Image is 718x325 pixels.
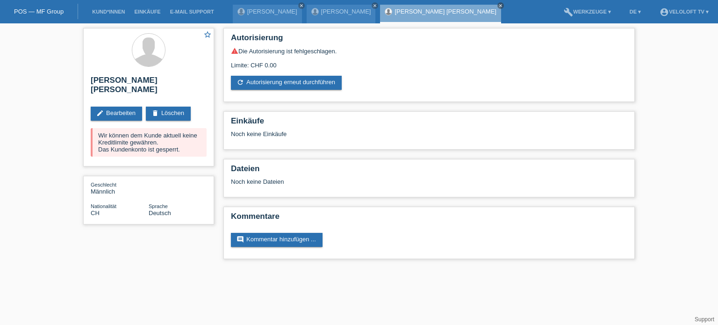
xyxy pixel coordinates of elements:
[237,236,244,243] i: comment
[231,55,627,69] div: Limite: CHF 0.00
[87,9,129,14] a: Kund*innen
[231,178,517,185] div: Noch keine Dateien
[321,8,371,15] a: [PERSON_NAME]
[149,209,171,217] span: Deutsch
[96,109,104,117] i: edit
[373,3,377,8] i: close
[237,79,244,86] i: refresh
[298,2,305,9] a: close
[146,107,191,121] a: deleteLöschen
[231,116,627,130] h2: Einkäufe
[695,316,714,323] a: Support
[625,9,646,14] a: DE ▾
[299,3,304,8] i: close
[231,76,342,90] a: refreshAutorisierung erneut durchführen
[91,181,149,195] div: Männlich
[498,3,503,8] i: close
[91,128,207,157] div: Wir können dem Kunde aktuell keine Kreditlimite gewähren. Das Kundenkonto ist gesperrt.
[247,8,297,15] a: [PERSON_NAME]
[395,8,496,15] a: [PERSON_NAME] [PERSON_NAME]
[231,47,627,55] div: Die Autorisierung ist fehlgeschlagen.
[91,203,116,209] span: Nationalität
[91,107,142,121] a: editBearbeiten
[91,182,116,188] span: Geschlecht
[372,2,378,9] a: close
[203,30,212,40] a: star_border
[559,9,616,14] a: buildWerkzeuge ▾
[564,7,573,17] i: build
[231,164,627,178] h2: Dateien
[165,9,219,14] a: E-Mail Support
[231,130,627,144] div: Noch keine Einkäufe
[231,233,323,247] a: commentKommentar hinzufügen ...
[91,76,207,99] h2: [PERSON_NAME] [PERSON_NAME]
[655,9,713,14] a: account_circleVeloLoft TV ▾
[149,203,168,209] span: Sprache
[14,8,64,15] a: POS — MF Group
[660,7,669,17] i: account_circle
[231,47,238,55] i: warning
[129,9,165,14] a: Einkäufe
[231,212,627,226] h2: Kommentare
[151,109,159,117] i: delete
[91,209,100,217] span: Schweiz
[231,33,627,47] h2: Autorisierung
[497,2,504,9] a: close
[203,30,212,39] i: star_border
